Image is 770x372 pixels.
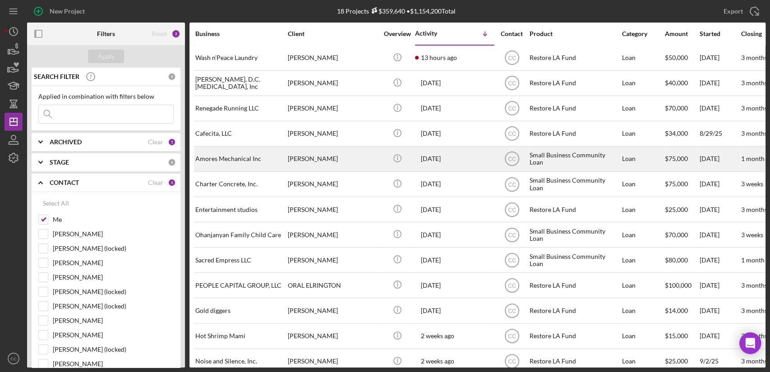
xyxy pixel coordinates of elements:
[50,179,79,186] b: CONTACT
[700,324,740,348] div: [DATE]
[665,79,688,87] span: $40,000
[421,54,457,61] time: 2025-09-17 05:16
[421,332,454,340] time: 2025-09-06 00:57
[195,147,286,171] div: Amores Mechanical Inc
[741,206,767,213] time: 3 months
[195,248,286,272] div: Sacred Empress LLC
[380,30,414,37] div: Overview
[700,197,740,221] div: [DATE]
[53,230,174,239] label: [PERSON_NAME]
[665,180,688,188] span: $75,000
[195,46,286,70] div: Wash n'Peace Laundry
[622,30,664,37] div: Category
[665,129,688,137] span: $34,000
[421,105,441,112] time: 2025-09-15 23:41
[665,231,688,239] span: $70,000
[195,324,286,348] div: Hot Shrimp Mami
[508,358,516,365] text: CC
[508,308,516,314] text: CC
[195,197,286,221] div: Entertainment studios
[741,256,765,264] time: 1 month
[741,104,767,112] time: 3 months
[724,2,743,20] div: Export
[148,138,163,146] div: Clear
[665,357,688,365] span: $25,000
[88,50,124,63] button: Apply
[665,30,699,37] div: Amount
[53,273,174,282] label: [PERSON_NAME]
[622,172,664,196] div: Loan
[421,358,454,365] time: 2025-09-03 02:16
[369,7,405,15] div: $359,640
[665,256,688,264] span: $80,000
[10,356,17,361] text: CC
[421,257,441,264] time: 2025-09-11 19:21
[171,29,180,38] div: 2
[508,181,516,188] text: CC
[665,307,688,314] span: $14,000
[700,96,740,120] div: [DATE]
[700,273,740,297] div: [DATE]
[53,258,174,267] label: [PERSON_NAME]
[665,104,688,112] span: $70,000
[622,324,664,348] div: Loan
[152,30,167,37] div: Reset
[195,71,286,95] div: [PERSON_NAME], D.C. [MEDICAL_DATA], Inc
[415,30,455,37] div: Activity
[53,244,174,253] label: [PERSON_NAME] (locked)
[288,96,378,120] div: [PERSON_NAME]
[195,299,286,322] div: Gold diggers
[421,155,441,162] time: 2025-09-15 21:51
[288,324,378,348] div: [PERSON_NAME]
[622,96,664,120] div: Loan
[508,333,516,340] text: CC
[53,316,174,325] label: [PERSON_NAME]
[741,180,763,188] time: 3 weeks
[530,172,620,196] div: Small Business Community Loan
[741,129,767,137] time: 3 months
[168,158,176,166] div: 0
[38,194,74,212] button: Select All
[700,172,740,196] div: [DATE]
[622,197,664,221] div: Loan
[50,138,82,146] b: ARCHIVED
[53,215,174,224] label: Me
[195,273,286,297] div: PEOPLE CAPITAL GROUP, LLC
[665,281,692,289] span: $100,000
[700,248,740,272] div: [DATE]
[700,30,740,37] div: Started
[421,180,441,188] time: 2025-09-15 03:23
[337,7,456,15] div: 18 Projects • $1,154,200 Total
[288,248,378,272] div: [PERSON_NAME]
[530,273,620,297] div: Restore LA Fund
[421,282,441,289] time: 2025-09-09 17:24
[168,138,176,146] div: 1
[700,223,740,247] div: [DATE]
[622,248,664,272] div: Loan
[622,273,664,297] div: Loan
[741,54,767,61] time: 3 months
[97,30,115,37] b: Filters
[53,302,174,311] label: [PERSON_NAME] (locked)
[195,30,286,37] div: Business
[700,299,740,322] div: [DATE]
[622,147,664,171] div: Loan
[508,55,516,61] text: CC
[530,46,620,70] div: Restore LA Fund
[421,130,441,137] time: 2025-09-15 22:13
[53,331,174,340] label: [PERSON_NAME]
[288,122,378,146] div: [PERSON_NAME]
[508,282,516,289] text: CC
[700,122,740,146] div: 8/29/25
[508,80,516,87] text: CC
[741,155,765,162] time: 1 month
[530,122,620,146] div: Restore LA Fund
[50,159,69,166] b: STAGE
[98,50,115,63] div: Apply
[700,46,740,70] div: [DATE]
[741,231,763,239] time: 3 weeks
[421,79,441,87] time: 2025-09-16 06:48
[741,79,767,87] time: 3 months
[43,194,69,212] div: Select All
[530,197,620,221] div: Restore LA Fund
